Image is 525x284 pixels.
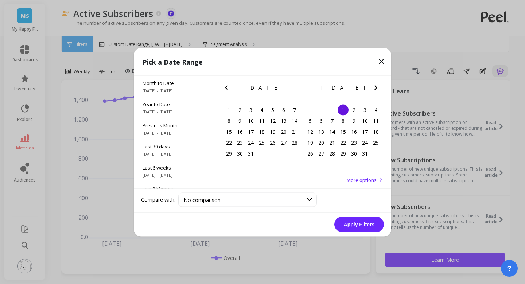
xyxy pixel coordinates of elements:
div: Choose Monday, January 6th, 2025 [316,115,327,126]
div: Choose Friday, December 6th, 2024 [278,104,289,115]
span: No comparison [184,196,221,203]
div: month 2024-12 [223,104,300,159]
span: [DATE] [239,85,285,90]
div: Choose Monday, January 20th, 2025 [316,137,327,148]
button: Apply Filters [334,217,384,232]
div: Choose Thursday, December 26th, 2024 [267,137,278,148]
div: Choose Friday, January 10th, 2025 [359,115,370,126]
button: Previous Month [222,83,234,95]
span: Year to Date [143,101,205,107]
div: Choose Tuesday, January 21st, 2025 [327,137,338,148]
button: Next Month [290,83,302,95]
span: [DATE] [320,85,366,90]
span: Month to Date [143,79,205,86]
div: Choose Saturday, January 25th, 2025 [370,137,381,148]
div: Choose Friday, January 31st, 2025 [359,148,370,159]
span: Last 3 Months [143,185,205,192]
div: Choose Sunday, January 5th, 2025 [305,115,316,126]
div: Choose Tuesday, January 7th, 2025 [327,115,338,126]
div: Choose Sunday, January 19th, 2025 [305,137,316,148]
div: Choose Saturday, December 21st, 2024 [289,126,300,137]
div: Choose Monday, December 23rd, 2024 [234,137,245,148]
div: Choose Monday, December 30th, 2024 [234,148,245,159]
span: Previous Month [143,122,205,128]
div: Choose Tuesday, January 14th, 2025 [327,126,338,137]
div: Choose Saturday, December 7th, 2024 [289,104,300,115]
label: Compare with: [141,196,175,203]
div: Choose Saturday, December 14th, 2024 [289,115,300,126]
div: Choose Tuesday, December 24th, 2024 [245,137,256,148]
div: Choose Thursday, January 30th, 2025 [349,148,359,159]
div: Choose Wednesday, January 29th, 2025 [338,148,349,159]
div: Choose Saturday, January 11th, 2025 [370,115,381,126]
div: Choose Friday, December 20th, 2024 [278,126,289,137]
div: Choose Saturday, December 28th, 2024 [289,137,300,148]
button: Previous Month [303,83,315,95]
div: Choose Friday, January 3rd, 2025 [359,104,370,115]
div: Choose Monday, January 27th, 2025 [316,148,327,159]
span: Last 6 weeks [143,164,205,171]
button: ? [501,260,518,277]
div: Choose Tuesday, December 17th, 2024 [245,126,256,137]
span: More options [347,176,377,183]
div: Choose Tuesday, December 3rd, 2024 [245,104,256,115]
div: Choose Monday, December 16th, 2024 [234,126,245,137]
span: [DATE] - [DATE] [143,130,205,136]
div: Choose Wednesday, December 18th, 2024 [256,126,267,137]
div: Choose Wednesday, December 25th, 2024 [256,137,267,148]
div: Choose Wednesday, December 11th, 2024 [256,115,267,126]
div: Choose Thursday, January 16th, 2025 [349,126,359,137]
div: Choose Sunday, December 15th, 2024 [223,126,234,137]
div: Choose Wednesday, January 8th, 2025 [338,115,349,126]
div: Choose Wednesday, January 15th, 2025 [338,126,349,137]
div: Choose Friday, January 17th, 2025 [359,126,370,137]
span: Last 30 days [143,143,205,149]
div: Choose Tuesday, December 31st, 2024 [245,148,256,159]
div: Choose Wednesday, January 1st, 2025 [338,104,349,115]
div: Choose Thursday, January 2nd, 2025 [349,104,359,115]
div: Choose Wednesday, January 22nd, 2025 [338,137,349,148]
div: Choose Sunday, January 12th, 2025 [305,126,316,137]
div: Choose Monday, December 2nd, 2024 [234,104,245,115]
div: Choose Monday, January 13th, 2025 [316,126,327,137]
span: [DATE] - [DATE] [143,87,205,93]
div: Choose Sunday, December 22nd, 2024 [223,137,234,148]
button: Next Month [372,83,383,95]
div: Choose Saturday, January 18th, 2025 [370,126,381,137]
div: Choose Saturday, January 4th, 2025 [370,104,381,115]
span: [DATE] - [DATE] [143,109,205,114]
span: [DATE] - [DATE] [143,172,205,178]
span: [DATE] - [DATE] [143,151,205,157]
div: Choose Thursday, December 12th, 2024 [267,115,278,126]
div: Choose Friday, December 27th, 2024 [278,137,289,148]
div: Choose Wednesday, December 4th, 2024 [256,104,267,115]
div: Choose Thursday, December 5th, 2024 [267,104,278,115]
div: Choose Monday, December 9th, 2024 [234,115,245,126]
div: Choose Friday, December 13th, 2024 [278,115,289,126]
div: Choose Sunday, December 1st, 2024 [223,104,234,115]
div: Choose Thursday, January 9th, 2025 [349,115,359,126]
div: Choose Thursday, January 23rd, 2025 [349,137,359,148]
span: ? [507,263,512,273]
div: Choose Tuesday, December 10th, 2024 [245,115,256,126]
p: Pick a Date Range [143,57,203,67]
div: Choose Friday, January 24th, 2025 [359,137,370,148]
div: Choose Thursday, December 19th, 2024 [267,126,278,137]
div: Choose Sunday, December 8th, 2024 [223,115,234,126]
div: month 2025-01 [305,104,381,159]
div: Choose Tuesday, January 28th, 2025 [327,148,338,159]
div: Choose Sunday, January 26th, 2025 [305,148,316,159]
div: Choose Sunday, December 29th, 2024 [223,148,234,159]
